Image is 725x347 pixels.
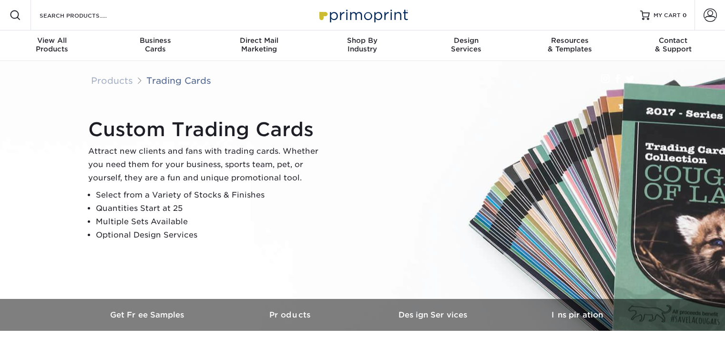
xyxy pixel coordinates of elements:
span: Shop By [311,36,414,45]
a: Trading Cards [146,75,211,86]
li: Select from a Variety of Stocks & Finishes [96,188,327,202]
div: Marketing [207,36,311,53]
a: Get Free Samples [77,299,220,331]
a: Shop ByIndustry [311,30,414,61]
p: Attract new clients and fans with trading cards. Whether you need them for your business, sports ... [88,145,327,185]
span: Business [103,36,207,45]
a: Design Services [363,299,506,331]
div: Services [414,36,518,53]
input: SEARCH PRODUCTS..... [39,10,132,21]
a: Products [91,75,133,86]
span: MY CART [654,11,681,20]
h3: Products [220,310,363,319]
h3: Inspiration [506,310,649,319]
div: Industry [311,36,414,53]
a: BusinessCards [103,30,207,61]
a: Resources& Templates [518,30,621,61]
div: & Support [622,36,725,53]
li: Optional Design Services [96,228,327,242]
li: Quantities Start at 25 [96,202,327,215]
a: Direct MailMarketing [207,30,311,61]
div: Cards [103,36,207,53]
a: Contact& Support [622,30,725,61]
h1: Custom Trading Cards [88,118,327,141]
span: Resources [518,36,621,45]
a: DesignServices [414,30,518,61]
div: & Templates [518,36,621,53]
li: Multiple Sets Available [96,215,327,228]
span: Direct Mail [207,36,311,45]
span: Contact [622,36,725,45]
h3: Get Free Samples [77,310,220,319]
a: Inspiration [506,299,649,331]
span: 0 [683,12,687,19]
img: Primoprint [315,5,410,25]
a: Products [220,299,363,331]
h3: Design Services [363,310,506,319]
span: Design [414,36,518,45]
